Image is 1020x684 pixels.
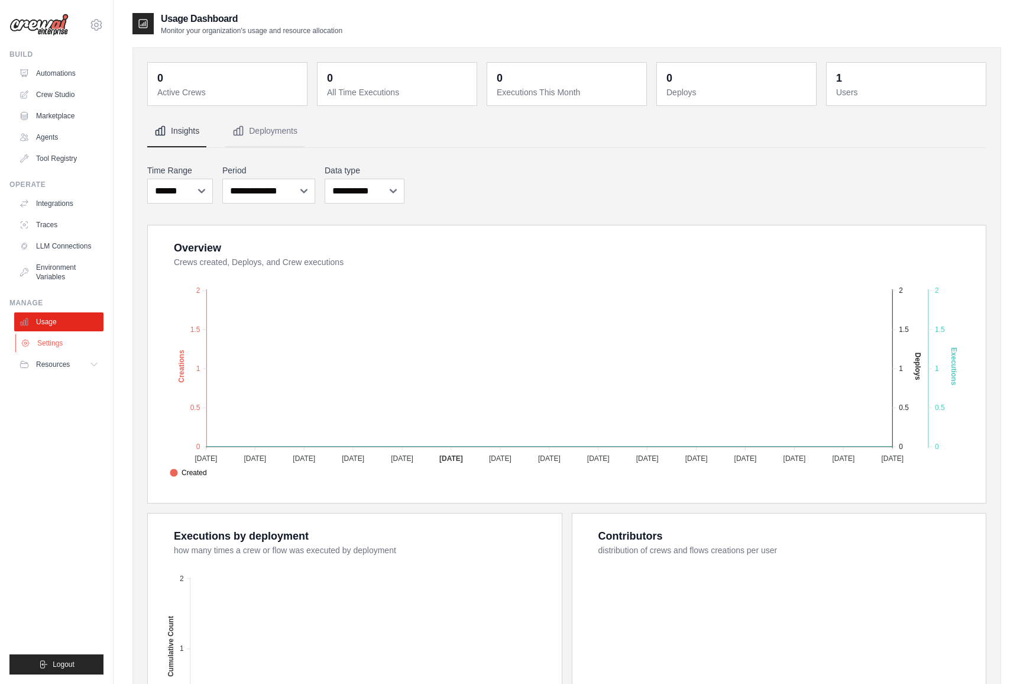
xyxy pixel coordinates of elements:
button: Deployments [225,115,305,147]
dt: Users [836,86,979,98]
a: Agents [14,128,103,147]
tspan: 1 [180,644,184,653]
a: Automations [14,64,103,83]
text: Executions [950,347,958,385]
img: Logo [9,14,69,36]
dt: Executions This Month [497,86,639,98]
tspan: 2 [935,286,939,295]
button: Logout [9,654,103,675]
tspan: 1 [899,364,903,373]
tspan: 2 [196,286,200,295]
div: Contributors [598,528,663,544]
dt: Crews created, Deploys, and Crew executions [174,256,972,268]
tspan: 0.5 [935,404,945,412]
tspan: 1 [935,364,939,373]
p: Monitor your organization's usage and resource allocation [161,26,342,36]
label: Data type [325,164,404,176]
tspan: [DATE] [195,454,217,463]
text: Deploys [914,353,922,380]
tspan: 0.5 [899,404,909,412]
text: Cumulative Count [167,616,175,677]
tspan: [DATE] [832,454,854,463]
div: Executions by deployment [174,528,309,544]
button: Insights [147,115,206,147]
tspan: [DATE] [685,454,708,463]
text: Creations [177,350,186,383]
div: 0 [327,70,333,86]
a: Tool Registry [14,149,103,168]
a: LLM Connections [14,237,103,256]
nav: Tabs [147,115,986,147]
tspan: 0 [935,443,939,451]
tspan: [DATE] [881,454,904,463]
tspan: 2 [899,286,903,295]
dt: distribution of crews and flows creations per user [598,544,972,556]
div: 0 [157,70,163,86]
div: 0 [666,70,672,86]
tspan: 1.5 [935,325,945,334]
span: Created [170,467,207,478]
tspan: [DATE] [734,454,757,463]
span: Logout [53,660,75,669]
a: Usage [14,312,103,331]
tspan: [DATE] [342,454,364,463]
a: Settings [15,334,105,353]
label: Period [222,164,315,176]
tspan: 1.5 [190,325,200,334]
dt: All Time Executions [327,86,469,98]
tspan: [DATE] [293,454,315,463]
a: Environment Variables [14,258,103,286]
div: 1 [836,70,842,86]
tspan: 0 [899,443,903,451]
a: Traces [14,215,103,234]
tspan: 1.5 [899,325,909,334]
tspan: 0.5 [190,404,200,412]
a: Crew Studio [14,85,103,104]
tspan: [DATE] [489,454,511,463]
span: Resources [36,360,70,369]
dt: Deploys [666,86,809,98]
tspan: 2 [180,575,184,583]
tspan: [DATE] [244,454,266,463]
dt: Active Crews [157,86,300,98]
tspan: 0 [196,443,200,451]
tspan: [DATE] [538,454,561,463]
tspan: [DATE] [636,454,659,463]
div: Build [9,50,103,59]
label: Time Range [147,164,213,176]
button: Resources [14,355,103,374]
div: 0 [497,70,503,86]
tspan: 1 [196,364,200,373]
tspan: [DATE] [587,454,610,463]
div: Operate [9,180,103,189]
tspan: [DATE] [439,454,463,463]
tspan: [DATE] [391,454,413,463]
tspan: [DATE] [783,454,806,463]
div: Manage [9,298,103,308]
div: Overview [174,240,221,256]
h2: Usage Dashboard [161,12,342,26]
a: Integrations [14,194,103,213]
dt: how many times a crew or flow was executed by deployment [174,544,548,556]
a: Marketplace [14,107,103,125]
